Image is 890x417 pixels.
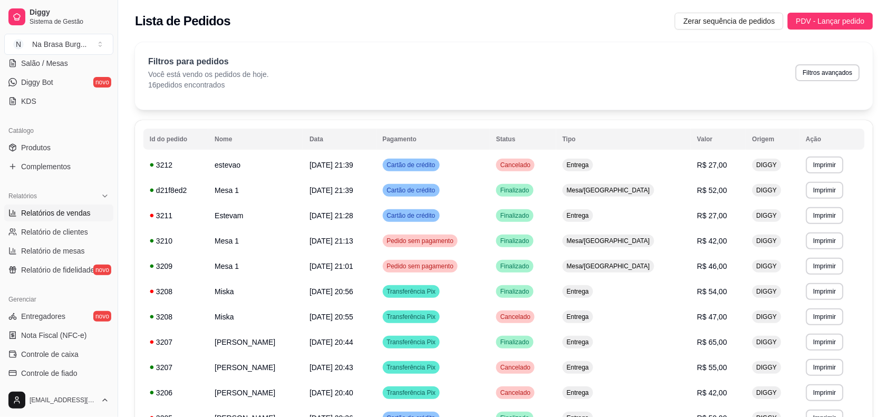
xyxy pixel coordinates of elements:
[385,237,456,245] span: Pedido sem pagamento
[754,313,779,321] span: DIGGY
[208,129,303,150] th: Nome
[385,287,438,296] span: Transferência Pix
[150,160,202,170] div: 3212
[697,186,727,195] span: R$ 52,00
[150,185,202,196] div: d21f8ed2
[150,210,202,221] div: 3211
[4,74,113,91] a: Diggy Botnovo
[754,211,779,220] span: DIGGY
[806,207,844,224] button: Imprimir
[4,387,113,413] button: [EMAIL_ADDRESS][DOMAIN_NAME]
[150,312,202,322] div: 3208
[309,262,353,270] span: [DATE] 21:01
[150,236,202,246] div: 3210
[697,338,727,346] span: R$ 65,00
[565,186,652,195] span: Mesa/[GEOGRAPHIC_DATA]
[309,161,353,169] span: [DATE] 21:39
[800,129,865,150] th: Ação
[21,77,53,88] span: Diggy Bot
[565,389,591,397] span: Entrega
[806,283,844,300] button: Imprimir
[21,161,71,172] span: Complementos
[30,17,109,26] span: Sistema de Gestão
[208,304,303,329] td: Miska
[806,384,844,401] button: Imprimir
[806,157,844,173] button: Imprimir
[806,359,844,376] button: Imprimir
[498,338,531,346] span: Finalizado
[754,338,779,346] span: DIGGY
[697,237,727,245] span: R$ 42,00
[8,192,37,200] span: Relatórios
[565,338,591,346] span: Entrega
[796,64,860,81] button: Filtros avançados
[565,211,591,220] span: Entrega
[4,365,113,382] a: Controle de fiado
[4,308,113,325] a: Entregadoresnovo
[754,363,779,372] span: DIGGY
[208,152,303,178] td: estevao
[143,129,208,150] th: Id do pedido
[309,237,353,245] span: [DATE] 21:13
[556,129,691,150] th: Tipo
[788,13,873,30] button: PDV - Lançar pedido
[565,363,591,372] span: Entrega
[4,243,113,259] a: Relatório de mesas
[675,13,783,30] button: Zerar sequência de pedidos
[385,389,438,397] span: Transferência Pix
[565,161,591,169] span: Entrega
[385,262,456,270] span: Pedido sem pagamento
[697,262,727,270] span: R$ 46,00
[754,389,779,397] span: DIGGY
[4,122,113,139] div: Catálogo
[4,34,113,55] button: Select a team
[498,237,531,245] span: Finalizado
[309,186,353,195] span: [DATE] 21:39
[208,178,303,203] td: Mesa 1
[208,355,303,380] td: [PERSON_NAME]
[309,211,353,220] span: [DATE] 21:28
[697,313,727,321] span: R$ 47,00
[135,13,230,30] h2: Lista de Pedidos
[4,327,113,344] a: Nota Fiscal (NFC-e)
[806,232,844,249] button: Imprimir
[498,161,533,169] span: Cancelado
[309,287,353,296] span: [DATE] 20:56
[21,58,68,69] span: Salão / Mesas
[4,93,113,110] a: KDS
[754,237,779,245] span: DIGGY
[150,362,202,373] div: 3207
[385,186,438,195] span: Cartão de crédito
[21,246,85,256] span: Relatório de mesas
[150,261,202,271] div: 3209
[385,313,438,321] span: Transferência Pix
[565,313,591,321] span: Entrega
[208,228,303,254] td: Mesa 1
[309,338,353,346] span: [DATE] 20:44
[4,291,113,308] div: Gerenciar
[30,396,96,404] span: [EMAIL_ADDRESS][DOMAIN_NAME]
[21,330,86,341] span: Nota Fiscal (NFC-e)
[21,265,94,275] span: Relatório de fidelidade
[21,311,65,322] span: Entregadores
[13,39,24,50] span: N
[746,129,800,150] th: Origem
[697,363,727,372] span: R$ 55,00
[385,161,438,169] span: Cartão de crédito
[4,205,113,221] a: Relatórios de vendas
[565,262,652,270] span: Mesa/[GEOGRAPHIC_DATA]
[21,368,78,379] span: Controle de fiado
[565,287,591,296] span: Entrega
[806,182,844,199] button: Imprimir
[565,237,652,245] span: Mesa/[GEOGRAPHIC_DATA]
[385,338,438,346] span: Transferência Pix
[498,211,531,220] span: Finalizado
[21,349,79,360] span: Controle de caixa
[21,96,36,106] span: KDS
[148,69,269,80] p: Você está vendo os pedidos de hoje.
[498,363,533,372] span: Cancelado
[4,55,113,72] a: Salão / Mesas
[498,287,531,296] span: Finalizado
[148,55,269,68] p: Filtros para pedidos
[697,389,727,397] span: R$ 42,00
